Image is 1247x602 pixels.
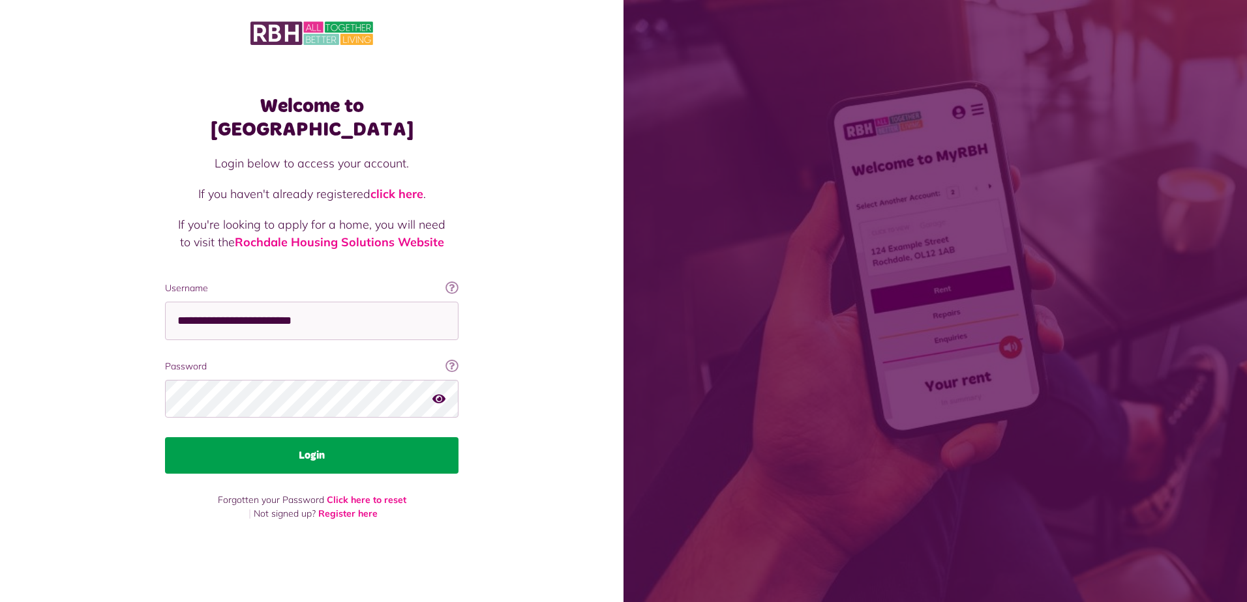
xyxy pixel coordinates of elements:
p: Login below to access your account. [178,154,445,172]
span: Forgotten your Password [218,494,324,506]
a: click here [370,186,423,201]
a: Register here [318,508,378,519]
h1: Welcome to [GEOGRAPHIC_DATA] [165,94,458,141]
button: Login [165,437,458,474]
img: MyRBH [250,20,373,47]
p: If you haven't already registered . [178,185,445,203]
label: Password [165,360,458,373]
a: Rochdale Housing Solutions Website [235,235,444,250]
span: Not signed up? [254,508,316,519]
p: If you're looking to apply for a home, you will need to visit the [178,216,445,251]
label: Username [165,281,458,295]
a: Click here to reset [327,494,406,506]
